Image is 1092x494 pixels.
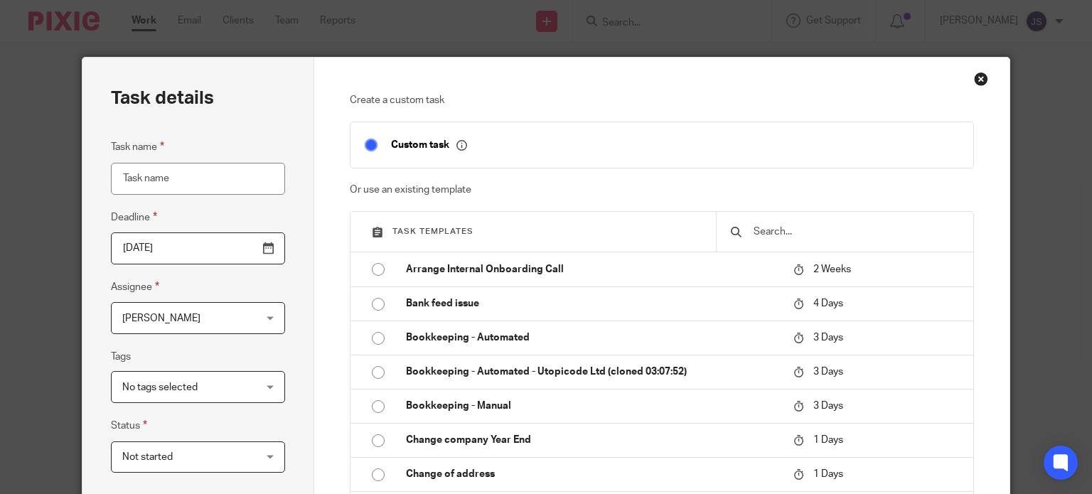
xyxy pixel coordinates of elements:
span: Not started [122,452,173,462]
p: Change of address [406,467,779,481]
input: Pick a date [111,232,285,264]
span: 3 Days [813,333,843,343]
p: Bookkeeping - Manual [406,399,779,413]
span: 4 Days [813,299,843,308]
input: Search... [752,224,959,240]
span: 1 Days [813,435,843,445]
span: [PERSON_NAME] [122,313,200,323]
span: Task templates [392,227,473,235]
label: Status [111,417,147,434]
span: 2 Weeks [813,264,851,274]
p: Bookkeeping - Automated [406,331,779,345]
label: Assignee [111,279,159,295]
span: No tags selected [122,382,198,392]
span: 1 Days [813,469,843,479]
label: Task name [111,139,164,155]
p: Bookkeeping - Automated - Utopicode Ltd (cloned 03:07:52) [406,365,779,379]
h2: Task details [111,86,214,110]
span: 3 Days [813,367,843,377]
div: Close this dialog window [974,72,988,86]
p: Or use an existing template [350,183,974,197]
p: Arrange Internal Onboarding Call [406,262,779,276]
label: Tags [111,350,131,364]
input: Task name [111,163,285,195]
label: Deadline [111,209,157,225]
p: Create a custom task [350,93,974,107]
p: Bank feed issue [406,296,779,311]
p: Custom task [391,139,467,151]
span: 3 Days [813,401,843,411]
p: Change company Year End [406,433,779,447]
